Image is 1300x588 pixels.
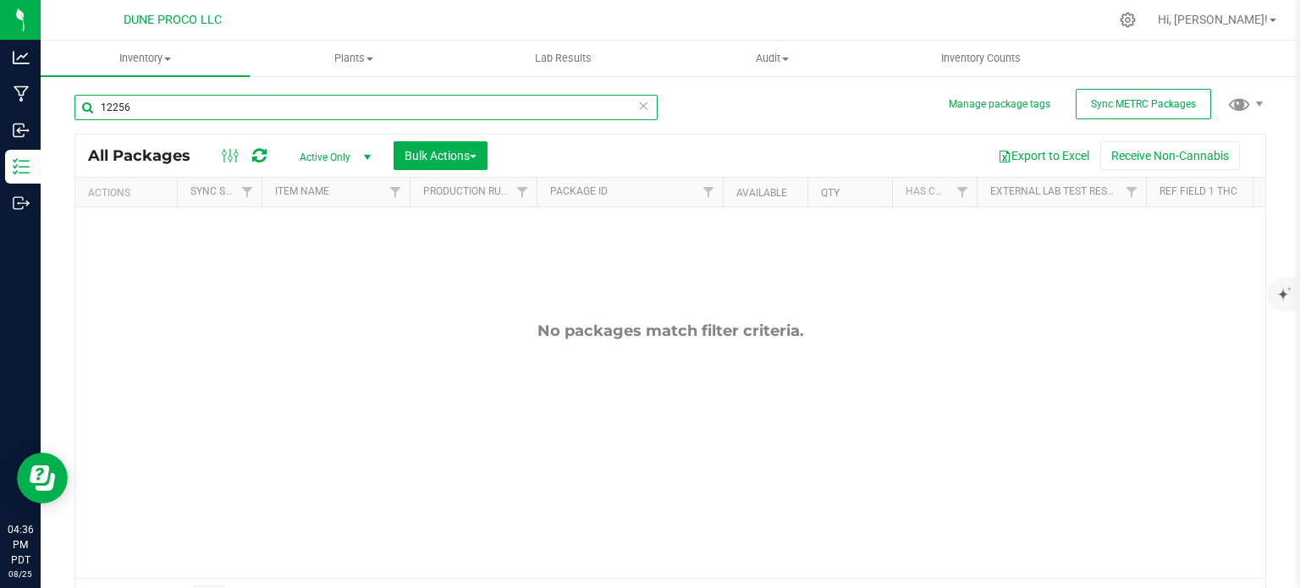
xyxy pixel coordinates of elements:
a: Item Name [275,185,329,197]
span: Sync METRC Packages [1091,98,1196,110]
div: Manage settings [1117,12,1138,28]
a: Filter [509,178,537,206]
inline-svg: Manufacturing [13,85,30,102]
a: Package ID [550,185,608,197]
span: Lab Results [512,51,614,66]
span: Hi, [PERSON_NAME]! [1158,13,1268,26]
a: Filter [382,178,410,206]
span: Inventory [41,51,250,66]
button: Export to Excel [987,141,1100,170]
a: Audit [668,41,877,76]
th: Has COA [892,178,977,207]
inline-svg: Inbound [13,122,30,139]
a: Plants [250,41,459,76]
a: Filter [1118,178,1146,206]
a: Filter [949,178,977,206]
a: Filter [234,178,262,206]
iframe: Resource center [17,453,68,503]
span: Inventory Counts [918,51,1044,66]
a: Filter [695,178,723,206]
button: Sync METRC Packages [1076,89,1211,119]
span: Clear [637,95,649,117]
a: Available [736,187,787,199]
button: Manage package tags [949,97,1050,112]
a: Production Run [423,185,509,197]
inline-svg: Outbound [13,195,30,212]
a: Sync Status [190,185,256,197]
a: Inventory Counts [877,41,1086,76]
div: No packages match filter criteria. [75,321,1265,340]
span: Audit [669,51,876,66]
p: 04:36 PM PDT [8,522,33,568]
input: Search Package ID, Item Name, SKU, Lot or Part Number... [74,95,658,120]
span: Bulk Actions [405,149,476,162]
p: 08/25 [8,568,33,580]
a: Lab Results [459,41,668,76]
a: External Lab Test Result [990,185,1123,197]
inline-svg: Analytics [13,49,30,66]
a: Ref Field 1 THC [1160,185,1237,197]
span: DUNE PROCO LLC [124,13,222,27]
button: Bulk Actions [394,141,487,170]
a: Qty [821,187,840,199]
a: Inventory [41,41,250,76]
span: Plants [251,51,458,66]
button: Receive Non-Cannabis [1100,141,1240,170]
inline-svg: Inventory [13,158,30,175]
div: Actions [88,187,170,199]
span: All Packages [88,146,207,165]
